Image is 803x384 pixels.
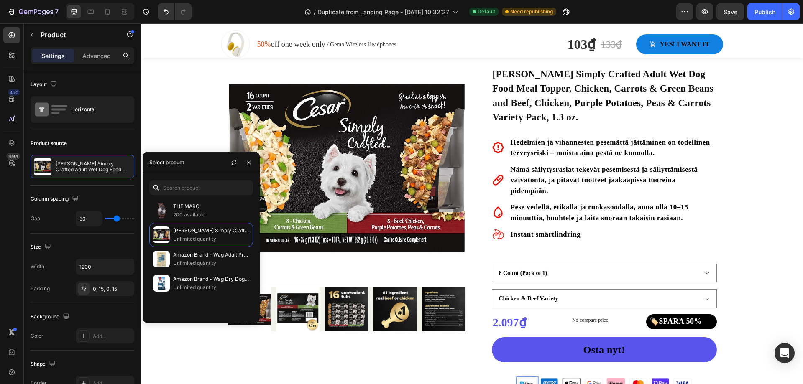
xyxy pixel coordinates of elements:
div: Layout [31,79,59,90]
img: product feature img [34,158,51,175]
span: Default [478,8,495,15]
p: 200 available [173,211,249,219]
p: Amazon Brand - Wag Dry Dog Food Grain-Free Beef & Lentil Recipe, High Protein [173,275,249,283]
div: Color [31,332,43,340]
strong: Nämä säilytysrasiat tekevät pesemisestä ja säilyttämisestä vaivatonta, ja pitävät tuotteet jääkaa... [370,142,557,171]
div: Product source [31,140,67,147]
div: Gap [31,215,40,222]
p: Unlimited quantity [173,259,249,267]
p: THE MARC [173,202,249,211]
input: Search in Settings & Advanced [149,180,253,195]
button: Save [716,3,744,20]
img: collections [153,202,170,219]
span: Need republishing [510,8,553,15]
div: Publish [754,8,775,16]
strong: 🏷️SPARA 50% [509,294,561,302]
img: Cesar Simply Crafted Adult Wet Dog Food Meal Topper, Chicken, Carrots & Green Beans and Beef, Chi... [281,264,325,308]
img: collections [153,275,170,292]
div: Column spacing [31,193,80,205]
span: Save [724,8,737,15]
div: Beta [6,153,20,160]
div: Undo/Redo [158,3,192,20]
div: Width [31,263,44,270]
strong: Instant smärtlindring [370,207,440,215]
div: Add... [93,333,132,340]
img: Cesar Simply Crafted Adult Wet Dog Food Meal Topper, Chicken, Carrots & Green Beans and Beef, Chi... [233,264,276,308]
div: Shape [31,359,57,370]
input: Auto [76,211,101,226]
div: Select product [149,159,184,166]
img: gempages_545851890361959283-3d792939-c160-489f-a50e-cf308927755e.png [368,349,559,373]
div: Padding [31,285,50,292]
div: 2.097₫ [351,291,422,308]
div: 450 [8,89,20,96]
p: Advanced [82,51,111,60]
button: Publish [747,3,783,20]
p: Unlimited quantity [173,283,249,292]
p: 7 [55,7,59,17]
p: No compare price [431,294,495,299]
span: Duplicate from Landing Page - [DATE] 10:32:27 [317,8,449,16]
p: Unlimited quantity [173,235,249,243]
img: Cesar Simply Crafted Adult Wet Dog Food Meal Topper, Chicken, Carrots & Green Beans and Beef, Chi... [184,264,227,308]
strong: Hedelmien ja vihannesten pesemättä jättäminen on todellinen terveysriski – muista aina pestä ne k... [370,115,569,134]
img: collections [153,226,170,243]
button: Osta nyt! [351,314,576,339]
button: 7 [3,3,62,20]
div: 0, 15, 0, 15 [93,285,132,293]
div: Size [31,242,53,253]
p: Settings [41,51,65,60]
img: collections [153,251,170,267]
p: Amazon Brand - Wag Adult Premium Nutrition Dry Dog Food, Supports Stomach and Skin Health, Lamb a... [173,251,249,259]
p: [PERSON_NAME] Simply Crafted Adult Wet Dog Food Meal Topper, Chicken, Carrots & Green Beans and B... [56,161,130,173]
p: [PERSON_NAME] Simply Crafted Adult Wet Dog Food Meal Topper, Chicken, Carrots & Green Beans and B... [173,226,249,235]
iframe: To enrich screen reader interactions, please activate Accessibility in Grammarly extension settings [141,23,803,384]
div: Background [31,311,71,323]
div: Horizontal [71,100,122,119]
h1: [PERSON_NAME] Simply Crafted Adult Wet Dog Food Meal Topper, Chicken, Carrots & Green Beans and B... [351,43,576,102]
input: Auto [76,259,134,274]
span: / [314,8,316,16]
div: Open Intercom Messenger [775,343,795,363]
p: Product [41,30,112,40]
strong: Pese vedellä, etikalla ja ruokasoodalla, anna olla 10–15 minuuttia, huuhtele ja laita suoraan tak... [370,180,547,198]
div: Osta nyt! [442,319,484,334]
